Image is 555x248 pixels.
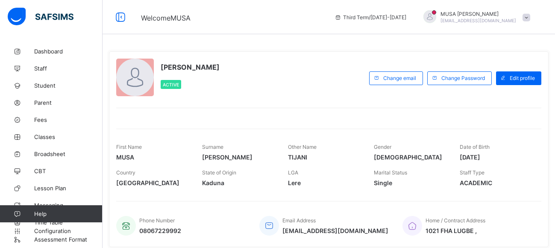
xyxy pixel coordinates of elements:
[34,133,103,140] span: Classes
[34,185,103,192] span: Lesson Plan
[34,202,103,209] span: Messaging
[288,144,317,150] span: Other Name
[34,82,103,89] span: Student
[34,116,103,123] span: Fees
[163,82,179,87] span: Active
[34,168,103,174] span: CBT
[116,169,135,176] span: Country
[282,227,388,234] span: [EMAIL_ADDRESS][DOMAIN_NAME]
[202,169,236,176] span: State of Origin
[34,227,102,234] span: Configuration
[440,11,516,17] span: MUSA [PERSON_NAME]
[141,14,191,22] span: Welcome MUSA
[139,227,181,234] span: 08067229992
[116,179,189,186] span: [GEOGRAPHIC_DATA]
[288,154,361,161] span: TIJANI
[510,75,535,81] span: Edit profile
[116,154,189,161] span: MUSA
[440,18,516,23] span: [EMAIL_ADDRESS][DOMAIN_NAME]
[288,179,361,186] span: Lere
[202,154,275,161] span: [PERSON_NAME]
[460,169,485,176] span: Staff Type
[34,210,102,217] span: Help
[116,144,142,150] span: First Name
[374,179,447,186] span: Single
[335,14,406,21] span: session/term information
[34,151,103,157] span: Broadsheet
[426,227,485,234] span: 1021 FHA LUGBE ,
[202,179,275,186] span: Kaduna
[460,179,533,186] span: ACADEMIC
[161,63,220,71] span: [PERSON_NAME]
[441,75,485,81] span: Change Password
[202,144,223,150] span: Surname
[426,217,485,224] span: Home / Contract Address
[374,144,391,150] span: Gender
[139,217,175,224] span: Phone Number
[34,65,103,72] span: Staff
[415,10,534,24] div: MUSAGEORGE
[34,99,103,106] span: Parent
[288,169,298,176] span: LGA
[460,154,533,161] span: [DATE]
[8,8,73,26] img: safsims
[34,236,103,243] span: Assessment Format
[34,48,103,55] span: Dashboard
[374,169,407,176] span: Marital Status
[374,154,447,161] span: [DEMOGRAPHIC_DATA]
[460,144,490,150] span: Date of Birth
[282,217,316,224] span: Email Address
[383,75,416,81] span: Change email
